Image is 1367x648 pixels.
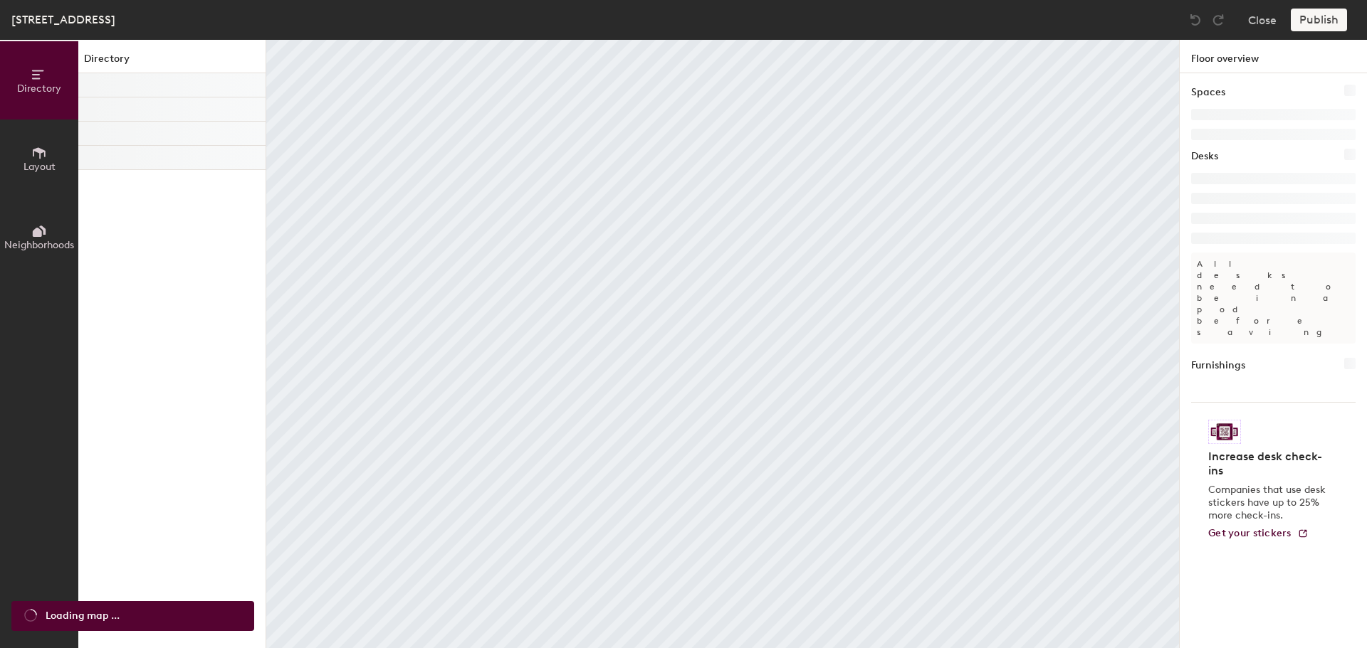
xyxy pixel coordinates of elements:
[1180,40,1367,73] h1: Floor overview
[1248,9,1277,31] button: Close
[1208,527,1292,539] span: Get your stickers
[78,51,266,73] h1: Directory
[1211,13,1225,27] img: Redo
[23,161,56,173] span: Layout
[4,239,74,251] span: Neighborhoods
[1208,528,1309,540] a: Get your stickers
[1208,420,1241,444] img: Sticker logo
[1208,450,1330,478] h4: Increase desk check-ins
[1191,85,1225,100] h1: Spaces
[17,83,61,95] span: Directory
[1191,253,1356,344] p: All desks need to be in a pod before saving
[46,608,120,624] span: Loading map ...
[1191,358,1245,373] h1: Furnishings
[1208,484,1330,522] p: Companies that use desk stickers have up to 25% more check-ins.
[1188,13,1203,27] img: Undo
[1191,149,1218,164] h1: Desks
[266,40,1179,648] canvas: Map
[11,11,115,28] div: [STREET_ADDRESS]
